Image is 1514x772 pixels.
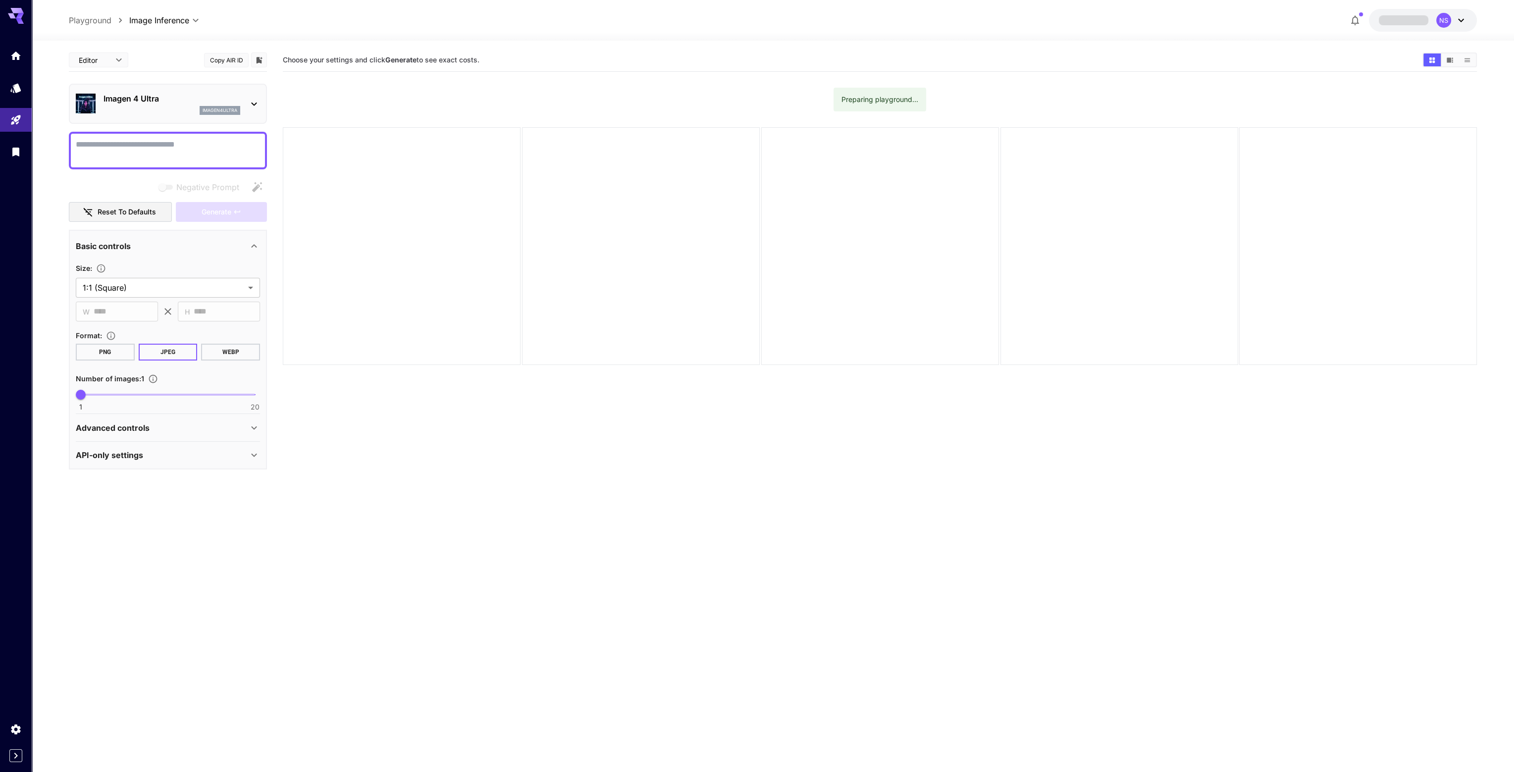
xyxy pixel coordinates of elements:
[76,240,131,252] p: Basic controls
[83,282,244,294] span: 1:1 (Square)
[69,14,129,26] nav: breadcrumb
[1436,13,1451,28] div: NS
[10,114,22,126] div: Playground
[1422,52,1477,67] div: Show media in grid viewShow media in video viewShow media in list view
[1369,9,1477,32] button: NS
[76,234,260,258] div: Basic controls
[10,723,22,735] div: Settings
[255,54,263,66] button: Add to library
[76,422,150,434] p: Advanced controls
[9,749,22,762] button: Expand sidebar
[76,449,143,461] p: API-only settings
[841,91,918,108] div: Preparing playground...
[283,55,479,64] span: Choose your settings and click to see exact costs.
[204,53,249,67] button: Copy AIR ID
[76,416,260,440] div: Advanced controls
[144,374,162,384] button: Specify how many images to generate in a single request. Each image generation will be charged se...
[203,107,237,114] p: imagen4ultra
[176,181,239,193] span: Negative Prompt
[185,306,190,317] span: H
[69,14,111,26] a: Playground
[79,402,82,412] span: 1
[129,14,189,26] span: Image Inference
[76,331,102,340] span: Format :
[251,402,260,412] span: 20
[76,264,92,272] span: Size :
[102,331,120,341] button: Choose the file format for the output image.
[76,443,260,467] div: API-only settings
[83,306,90,317] span: W
[157,181,247,193] span: Negative prompts are not compatible with the selected model.
[10,82,22,94] div: Models
[76,344,135,360] button: PNG
[92,263,110,273] button: Adjust the dimensions of the generated image by specifying its width and height in pixels, or sel...
[385,55,417,64] b: Generate
[10,50,22,62] div: Home
[201,344,260,360] button: WEBP
[76,89,260,119] div: Imagen 4 Ultraimagen4ultra
[1459,53,1476,66] button: Show media in list view
[104,93,240,104] p: Imagen 4 Ultra
[79,55,109,65] span: Editor
[1423,53,1441,66] button: Show media in grid view
[139,344,198,360] button: JPEG
[10,146,22,158] div: Library
[1441,53,1459,66] button: Show media in video view
[69,202,172,222] button: Reset to defaults
[76,374,144,383] span: Number of images : 1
